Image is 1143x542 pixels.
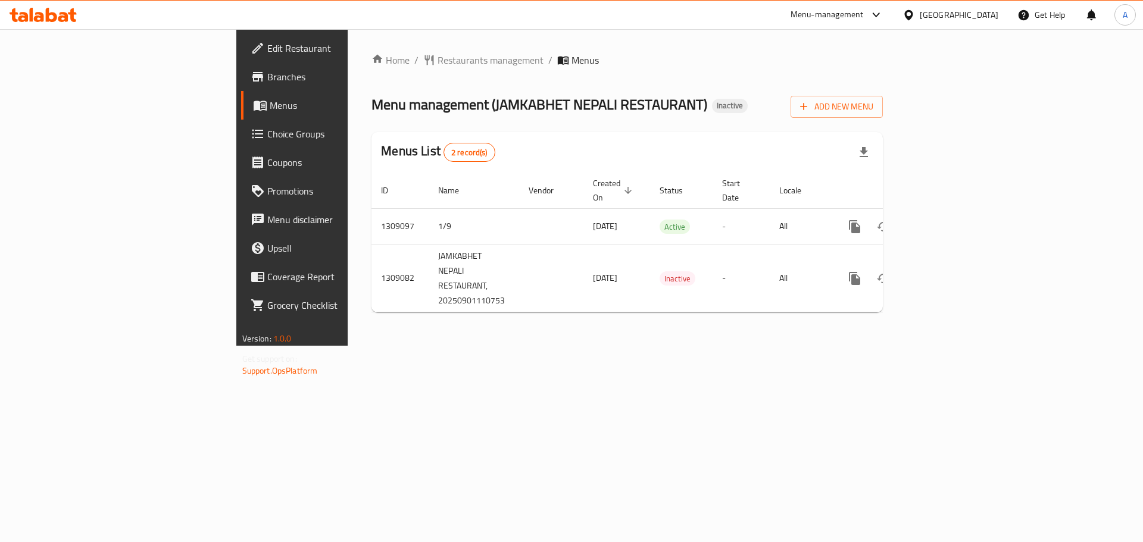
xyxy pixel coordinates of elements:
[869,264,898,293] button: Change Status
[371,173,964,312] table: enhanced table
[841,212,869,241] button: more
[267,127,418,141] span: Choice Groups
[713,245,770,312] td: -
[241,62,427,91] a: Branches
[438,183,474,198] span: Name
[444,143,495,162] div: Total records count
[660,272,695,286] span: Inactive
[593,176,636,205] span: Created On
[423,53,544,67] a: Restaurants management
[241,91,427,120] a: Menus
[791,96,883,118] button: Add New Menu
[1123,8,1128,21] span: A
[242,363,318,378] a: Support.OpsPlatform
[429,208,519,245] td: 1/9
[831,173,964,209] th: Actions
[438,53,544,67] span: Restaurants management
[241,234,427,262] a: Upsell
[593,270,617,286] span: [DATE]
[371,53,883,67] nav: breadcrumb
[841,264,869,293] button: more
[242,351,297,366] span: Get support on:
[713,208,770,245] td: -
[920,8,998,21] div: [GEOGRAPHIC_DATA]
[242,331,271,346] span: Version:
[869,212,898,241] button: Change Status
[267,41,418,55] span: Edit Restaurant
[241,262,427,291] a: Coverage Report
[267,184,418,198] span: Promotions
[791,8,864,22] div: Menu-management
[548,53,552,67] li: /
[241,291,427,319] a: Grocery Checklist
[529,183,569,198] span: Vendor
[381,142,495,162] h2: Menus List
[241,120,427,148] a: Choice Groups
[267,298,418,312] span: Grocery Checklist
[371,91,707,118] span: Menu management ( JAMKABHET NEPALI RESTAURANT )
[722,176,755,205] span: Start Date
[267,70,418,84] span: Branches
[660,220,690,234] span: Active
[270,98,418,112] span: Menus
[241,148,427,177] a: Coupons
[571,53,599,67] span: Menus
[241,205,427,234] a: Menu disclaimer
[381,183,404,198] span: ID
[770,245,831,312] td: All
[241,177,427,205] a: Promotions
[273,331,292,346] span: 1.0.0
[660,271,695,286] div: Inactive
[267,241,418,255] span: Upsell
[267,270,418,284] span: Coverage Report
[444,147,495,158] span: 2 record(s)
[800,99,873,114] span: Add New Menu
[850,138,878,167] div: Export file
[712,101,748,111] span: Inactive
[779,183,817,198] span: Locale
[429,245,519,312] td: JAMKABHET NEPALI RESTAURANT, 20250901110753
[267,212,418,227] span: Menu disclaimer
[267,155,418,170] span: Coupons
[660,183,698,198] span: Status
[712,99,748,113] div: Inactive
[241,34,427,62] a: Edit Restaurant
[593,218,617,234] span: [DATE]
[770,208,831,245] td: All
